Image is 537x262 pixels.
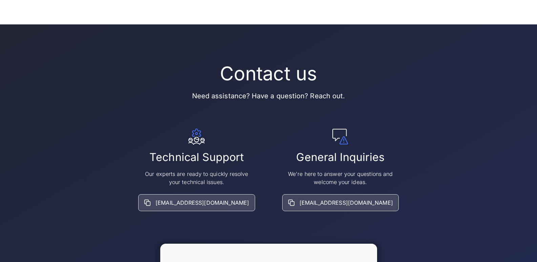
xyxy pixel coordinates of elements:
div: [EMAIL_ADDRESS][DOMAIN_NAME] [300,199,393,207]
h2: General Inquiries [296,150,384,164]
h2: Technical Support [149,150,244,164]
p: We're here to answer your questions and welcome your ideas. [286,170,395,186]
p: Our experts are ready to quickly resolve your technical issues. [142,170,251,186]
p: Need assistance? Have a question? Reach out. [192,90,345,101]
h1: Contact us [220,62,317,85]
div: [EMAIL_ADDRESS][DOMAIN_NAME] [156,199,249,207]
